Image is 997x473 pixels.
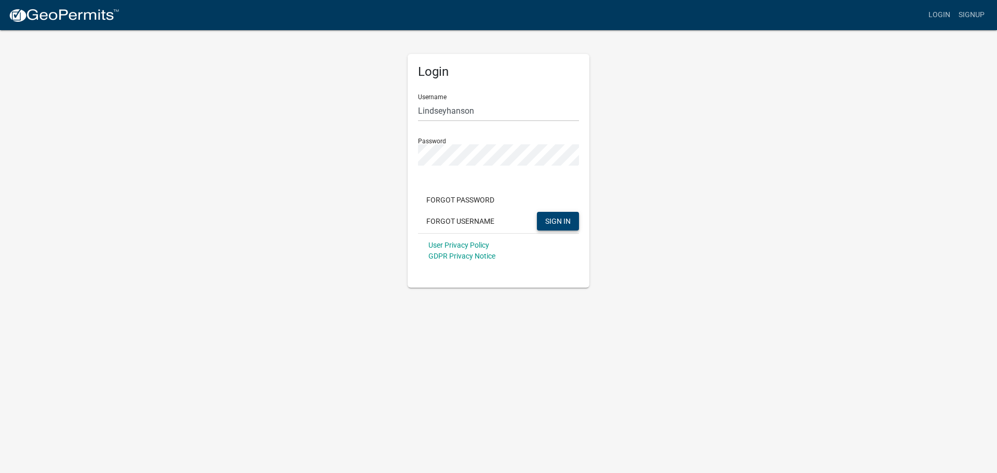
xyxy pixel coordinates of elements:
[418,191,503,209] button: Forgot Password
[954,5,989,25] a: Signup
[428,241,489,249] a: User Privacy Policy
[545,217,571,225] span: SIGN IN
[418,212,503,231] button: Forgot Username
[537,212,579,231] button: SIGN IN
[924,5,954,25] a: Login
[428,252,495,260] a: GDPR Privacy Notice
[418,64,579,79] h5: Login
